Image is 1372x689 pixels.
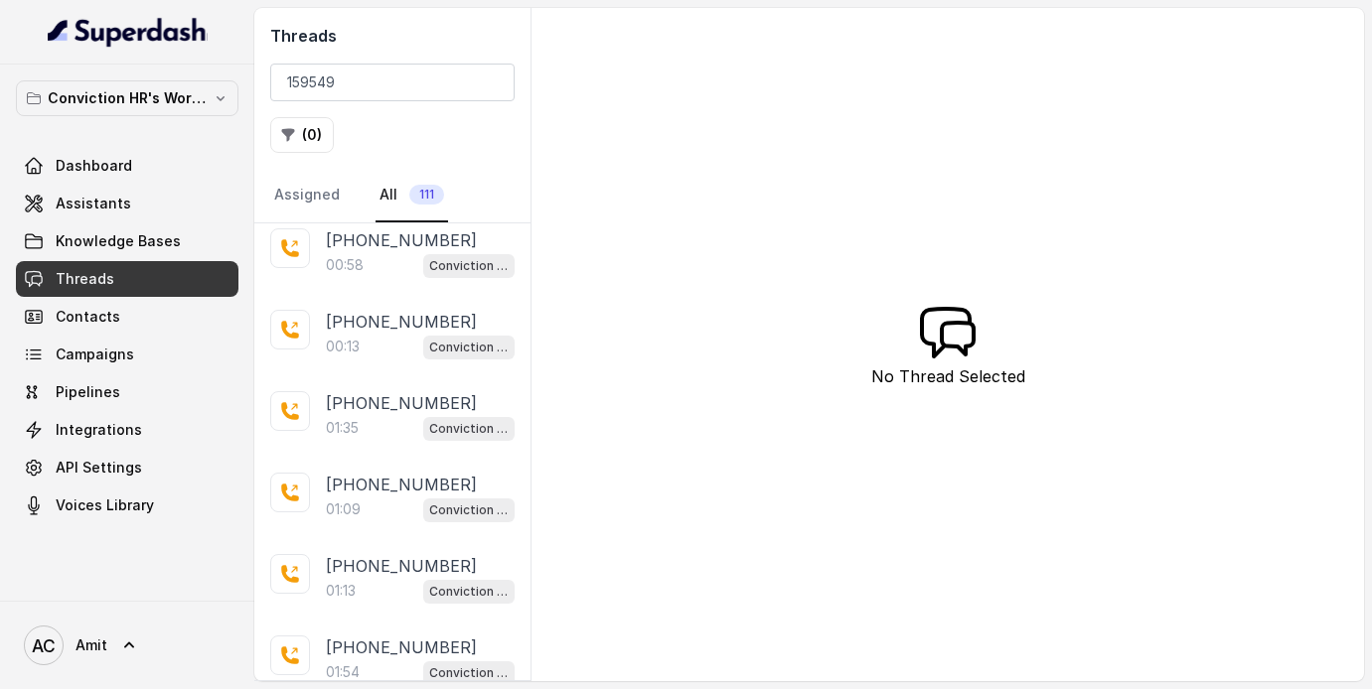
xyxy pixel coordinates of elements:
p: No Thread Selected [871,364,1025,388]
p: Conviction HR Outbound Assistant [429,256,509,276]
a: Integrations [16,412,238,448]
p: Conviction HR's Workspace [48,86,207,110]
span: 111 [409,185,444,205]
span: Campaigns [56,344,134,364]
span: Dashboard [56,156,132,176]
span: Voices Library [56,495,154,515]
text: AC [32,635,56,656]
a: All111 [376,169,448,222]
p: Conviction HR Outbound Assistant [429,500,509,520]
a: Assigned [270,169,344,222]
a: API Settings [16,450,238,485]
span: API Settings [56,458,142,478]
span: Threads [56,269,114,289]
p: [PHONE_NUMBER] [326,228,477,252]
h2: Threads [270,24,515,48]
p: 01:09 [326,499,361,519]
p: [PHONE_NUMBER] [326,473,477,496]
span: Amit [76,635,107,655]
p: 00:13 [326,337,360,356]
a: Voices Library [16,487,238,523]
a: Pipelines [16,374,238,410]
p: [PHONE_NUMBER] [326,635,477,659]
a: Assistants [16,186,238,221]
input: Search by Call ID or Phone Number [270,64,515,101]
span: Contacts [56,307,120,327]
p: [PHONE_NUMBER] [326,310,477,334]
nav: Tabs [270,169,515,222]
button: Conviction HR's Workspace [16,80,238,116]
a: Threads [16,261,238,297]
span: Integrations [56,420,142,440]
p: [PHONE_NUMBER] [326,391,477,415]
a: Dashboard [16,148,238,184]
span: Assistants [56,194,131,213]
a: Campaigns [16,337,238,372]
a: Contacts [16,299,238,335]
p: 01:13 [326,581,356,601]
span: Pipelines [56,382,120,402]
p: 01:35 [326,418,359,438]
p: Conviction HR Outbound Assistant [429,663,509,683]
a: Knowledge Bases [16,223,238,259]
span: Knowledge Bases [56,231,181,251]
p: 01:54 [326,662,360,682]
img: light.svg [48,16,208,48]
p: [PHONE_NUMBER] [326,554,477,578]
a: Amit [16,618,238,673]
p: Conviction HR Outbound Assistant [429,582,509,602]
button: (0) [270,117,334,153]
p: Conviction HR Outbound Assistant [429,419,509,439]
p: Conviction HR Outbound Assistant [429,338,509,357]
p: 00:58 [326,255,364,275]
